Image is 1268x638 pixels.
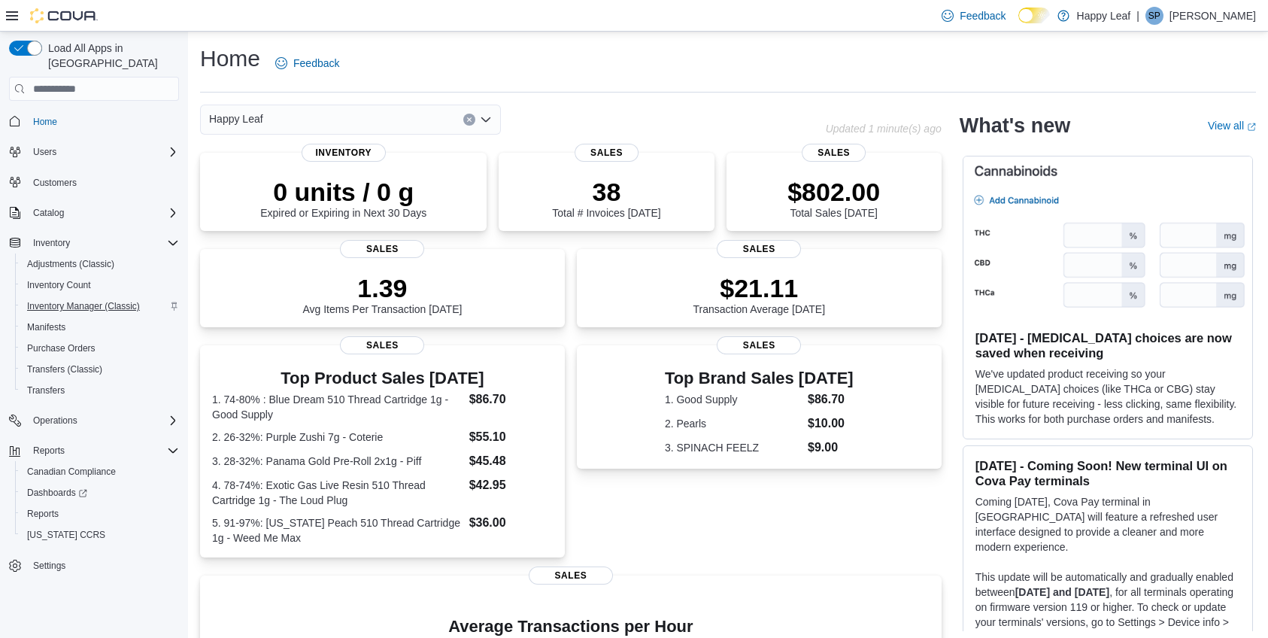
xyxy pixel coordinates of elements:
span: Washington CCRS [21,526,179,544]
button: Reports [27,442,71,460]
span: Users [27,143,179,161]
span: Reports [27,442,179,460]
dt: 5. 91-97%: [US_STATE] Peach 510 Thread Cartridge 1g - Weed Me Max [212,515,463,545]
span: Manifests [27,321,65,333]
a: Dashboards [21,484,93,502]
span: Load All Apps in [GEOGRAPHIC_DATA] [42,41,179,71]
button: Users [3,141,185,163]
span: Dashboards [27,487,87,499]
a: View allExternal link [1208,120,1256,132]
a: Inventory Manager (Classic) [21,297,146,315]
span: Manifests [21,318,179,336]
span: Dashboards [21,484,179,502]
button: Clear input [463,114,475,126]
button: Open list of options [480,114,492,126]
p: | [1136,7,1139,25]
span: Operations [27,412,179,430]
button: Canadian Compliance [15,461,185,482]
span: Inventory Manager (Classic) [21,297,179,315]
dt: 2. Pearls [665,416,802,431]
span: Dark Mode [1018,23,1019,24]
span: Feedback [293,56,339,71]
button: Operations [27,412,83,430]
a: Customers [27,174,83,192]
span: Inventory [33,237,70,249]
a: Manifests [21,318,71,336]
button: Settings [3,554,185,576]
button: Inventory [27,234,76,252]
dt: 3. 28-32%: Panama Gold Pre-Roll 2x1g - Piff [212,454,463,469]
span: Customers [27,173,179,192]
div: Transaction Average [DATE] [693,273,825,315]
dd: $10.00 [808,415,854,433]
dt: 2. 26-32%: Purple Zushi 7g - Coterie [212,430,463,445]
p: 0 units / 0 g [260,177,426,207]
span: Sales [340,336,424,354]
dd: $36.00 [469,514,553,532]
a: Purchase Orders [21,339,102,357]
dd: $55.10 [469,428,553,446]
span: Users [33,146,56,158]
span: Inventory Count [27,279,91,291]
a: Feedback [936,1,1012,31]
span: Reports [27,508,59,520]
button: Home [3,110,185,132]
span: Customers [33,177,77,189]
dd: $86.70 [808,390,854,409]
span: Inventory [27,234,179,252]
p: We've updated product receiving so your [MEDICAL_DATA] choices (like THCa or CBG) stay visible fo... [975,366,1240,427]
span: Home [33,116,57,128]
button: Transfers (Classic) [15,359,185,380]
nav: Complex example [9,104,179,615]
button: Customers [3,172,185,193]
p: $802.00 [787,177,880,207]
span: Reports [33,445,65,457]
a: Inventory Count [21,276,97,294]
h3: [DATE] - Coming Soon! New terminal UI on Cova Pay terminals [975,458,1240,488]
span: Purchase Orders [27,342,96,354]
span: Transfers (Classic) [27,363,102,375]
span: [US_STATE] CCRS [27,529,105,541]
span: Adjustments (Classic) [27,258,114,270]
p: $21.11 [693,273,825,303]
span: Feedback [960,8,1006,23]
a: Settings [27,557,71,575]
span: Inventory Count [21,276,179,294]
span: Inventory Manager (Classic) [27,300,140,312]
span: Sales [340,240,424,258]
a: Transfers [21,381,71,400]
p: Updated 1 minute(s) ago [826,123,942,135]
div: Total # Invoices [DATE] [552,177,660,219]
span: Reports [21,505,179,523]
div: Expired or Expiring in Next 30 Days [260,177,426,219]
button: Transfers [15,380,185,401]
a: Feedback [269,48,345,78]
span: Happy Leaf [209,110,263,128]
input: Dark Mode [1018,8,1050,23]
span: Canadian Compliance [21,463,179,481]
span: Operations [33,415,77,427]
span: Catalog [27,204,179,222]
strong: [DATE] and [DATE] [1015,586,1109,598]
button: Catalog [3,202,185,223]
p: 38 [552,177,660,207]
dt: 1. 74-80% : Blue Dream 510 Thread Cartridge 1g - Good Supply [212,392,463,422]
span: Catalog [33,207,64,219]
span: SP [1148,7,1160,25]
span: Canadian Compliance [27,466,116,478]
span: Transfers [27,384,65,396]
span: Purchase Orders [21,339,179,357]
dd: $45.48 [469,452,553,470]
a: Transfers (Classic) [21,360,108,378]
p: Coming [DATE], Cova Pay terminal in [GEOGRAPHIC_DATA] will feature a refreshed user interface des... [975,494,1240,554]
a: Dashboards [15,482,185,503]
dt: 3. SPINACH FEELZ [665,440,802,455]
span: Inventory [302,144,386,162]
span: Home [27,111,179,130]
dt: 4. 78-74%: Exotic Gas Live Resin 510 Thread Cartridge 1g - The Loud Plug [212,478,463,508]
h3: [DATE] - [MEDICAL_DATA] choices are now saved when receiving [975,330,1240,360]
button: Users [27,143,62,161]
button: Adjustments (Classic) [15,254,185,275]
h3: Top Product Sales [DATE] [212,369,553,387]
span: Adjustments (Classic) [21,255,179,273]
